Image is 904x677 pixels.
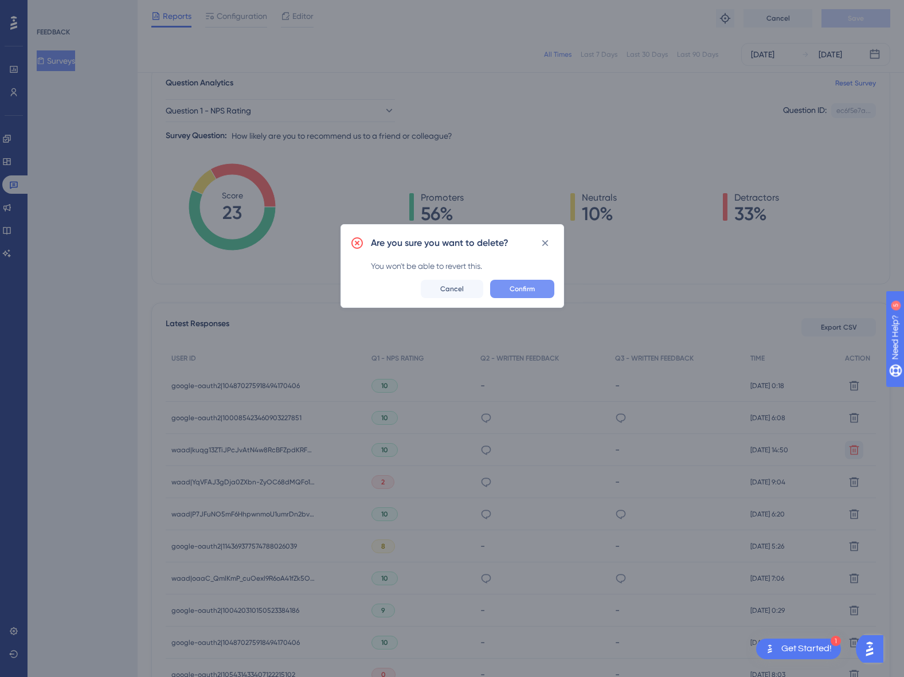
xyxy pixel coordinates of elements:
h2: Are you sure you want to delete? [371,236,508,250]
div: Get Started! [781,643,832,655]
span: Need Help? [27,3,72,17]
span: Cancel [440,284,464,294]
div: Open Get Started! checklist, remaining modules: 1 [756,639,841,659]
div: 5 [80,6,83,15]
iframe: UserGuiding AI Assistant Launcher [856,632,890,666]
span: Confirm [510,284,535,294]
img: launcher-image-alternative-text [763,642,777,656]
div: 1 [831,636,841,646]
div: You won't be able to revert this. [371,259,554,273]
